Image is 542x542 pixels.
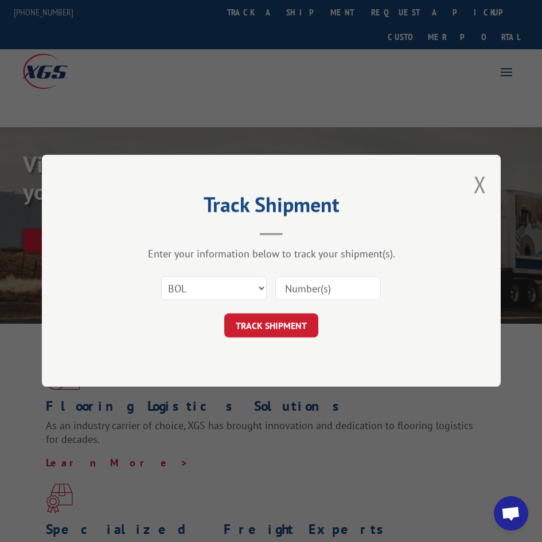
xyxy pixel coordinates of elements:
[494,496,528,531] a: Open chat
[99,197,443,218] h2: Track Shipment
[275,277,381,301] input: Number(s)
[474,169,486,199] button: Close modal
[99,248,443,261] div: Enter your information below to track your shipment(s).
[224,314,318,338] button: TRACK SHIPMENT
